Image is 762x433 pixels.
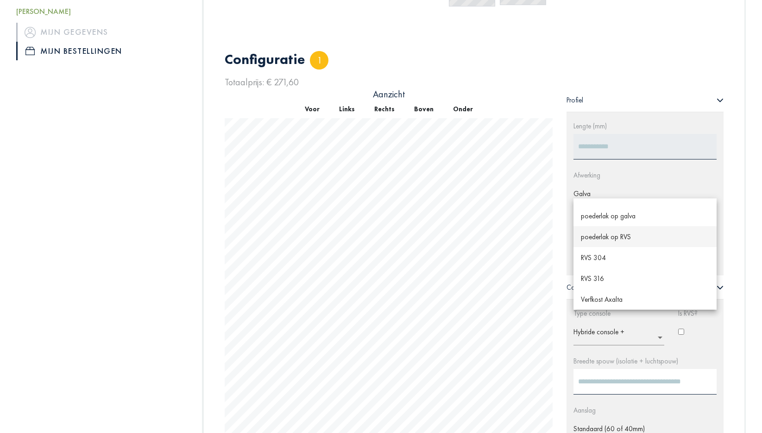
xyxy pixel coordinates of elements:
label: Type console [573,309,611,318]
img: icon [25,47,35,55]
span: RVS 304 [581,253,606,262]
label: Aanslag [573,406,596,415]
button: Links [329,100,365,118]
label: Afwerking [573,171,600,180]
ng-dropdown-panel: Options list [573,198,717,310]
span: Console [567,283,590,292]
img: icon [25,26,36,38]
button: Onder [443,100,483,118]
h5: [PERSON_NAME] [16,7,188,16]
span: Verfkost Axalta [581,295,623,304]
button: Voor [295,100,329,118]
span: Profiel [567,96,583,105]
label: Breedte spouw (isolatie + luchtspouw) [573,357,678,366]
button: Boven [404,100,443,118]
span: Aanzicht [373,88,405,100]
label: Lengte (mm) [573,121,607,131]
div: Totaalprijs: € 271,60 [225,76,724,88]
span: poederlak op RVS [581,232,631,241]
button: Rechts [365,100,404,118]
span: poederlak op galva [581,211,636,220]
span: RVS 316 [581,274,604,283]
a: iconMijn gegevens [16,23,188,41]
a: iconMijn bestellingen [16,42,188,60]
div: 1 [310,51,328,70]
h1: Configuratie [225,51,305,68]
label: Is RVS? [678,309,698,318]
